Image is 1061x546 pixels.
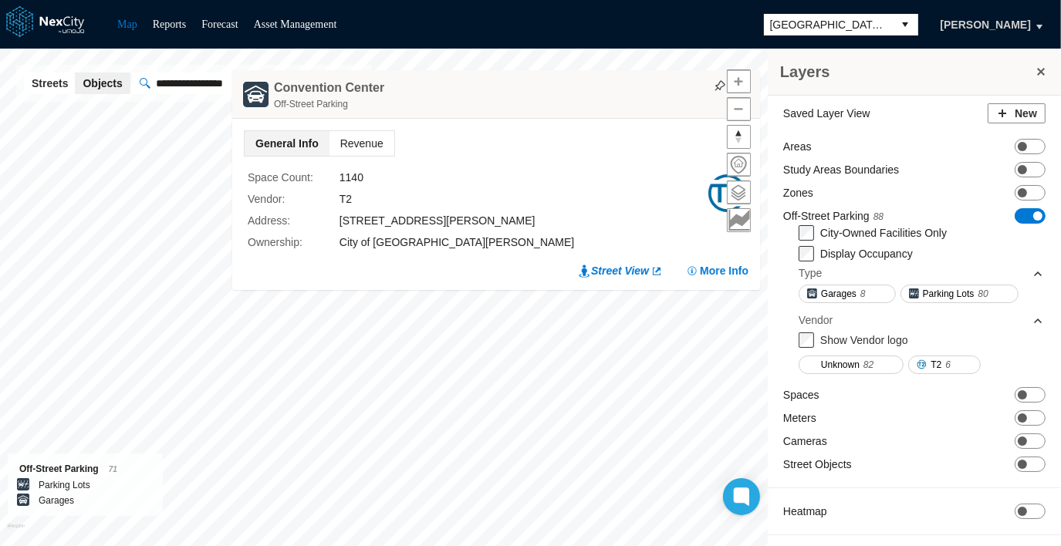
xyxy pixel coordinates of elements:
span: Street View [591,263,649,278]
div: [STREET_ADDRESS][PERSON_NAME] [340,212,706,229]
span: 88 [873,211,884,222]
span: Revenue [329,131,394,156]
span: More Info [700,263,748,278]
span: [GEOGRAPHIC_DATA][PERSON_NAME] [770,17,887,32]
label: Show Vendor logo [820,334,908,346]
label: Ownership : [248,234,340,251]
span: 82 [863,357,873,372]
span: New [1015,106,1037,121]
span: Reset bearing to north [728,126,750,148]
label: Vendor : [248,190,340,207]
h4: Convention Center [274,79,384,96]
label: City-Owned Facilities Only [820,227,947,239]
a: Street View [579,263,663,278]
span: Objects [83,76,122,91]
span: Garages [821,286,857,302]
label: Saved Layer View [783,106,870,121]
button: New [988,103,1046,123]
button: [PERSON_NAME] [924,12,1047,38]
label: Address : [248,212,340,229]
span: Streets [32,76,68,91]
label: Meters [783,410,816,426]
label: Study Areas Boundaries [783,162,899,177]
button: Streets [24,72,76,94]
button: Objects [75,72,130,94]
label: Heatmap [783,504,827,519]
span: 80 [978,286,988,302]
button: More Info [686,263,748,278]
span: [PERSON_NAME] [941,17,1031,32]
div: Type [799,265,822,281]
div: Off-Street Parking [274,96,752,112]
div: Vendor [799,312,833,328]
span: Zoom out [728,98,750,120]
label: Spaces [783,387,819,403]
div: Off-Street Parking [19,461,151,477]
label: Areas [783,139,812,154]
a: Mapbox homepage [7,524,25,541]
span: T2 [931,357,941,372]
div: Type [799,261,1044,285]
button: Zoom in [727,69,751,93]
span: 8 [860,286,866,302]
a: Reports [153,19,187,30]
span: Parking Lots [923,286,975,302]
button: Layers management [727,180,751,204]
button: T26 [908,356,981,374]
label: Display Occupancy [820,248,913,260]
button: Parking Lots80 [900,285,1019,303]
span: 6 [945,357,951,372]
button: Unknown82 [799,356,904,374]
span: Unknown [821,357,860,372]
div: City of [GEOGRAPHIC_DATA][PERSON_NAME] [340,234,706,251]
label: Street Objects [783,457,852,472]
button: Garages8 [799,285,896,303]
a: Map [117,19,137,30]
label: Off-Street Parking [783,208,884,224]
a: Asset Management [254,19,337,30]
label: Cameras [783,433,827,449]
a: Forecast [201,19,238,30]
span: 71 [109,465,117,474]
h3: Layers [780,61,1033,83]
div: T2 [340,190,706,207]
button: Zoom out [727,97,751,121]
label: Garages [39,493,74,508]
label: Space Count : [248,169,340,186]
img: svg%3e [715,80,725,91]
div: 1140 [340,169,706,186]
button: Reset bearing to north [727,125,751,149]
label: Parking Lots [39,477,90,493]
div: Vendor [799,308,1044,332]
button: Key metrics [727,208,751,232]
button: select [894,14,918,35]
button: Home [727,153,751,177]
span: Zoom in [728,70,750,93]
span: General Info [245,131,329,156]
label: Zones [783,185,813,201]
